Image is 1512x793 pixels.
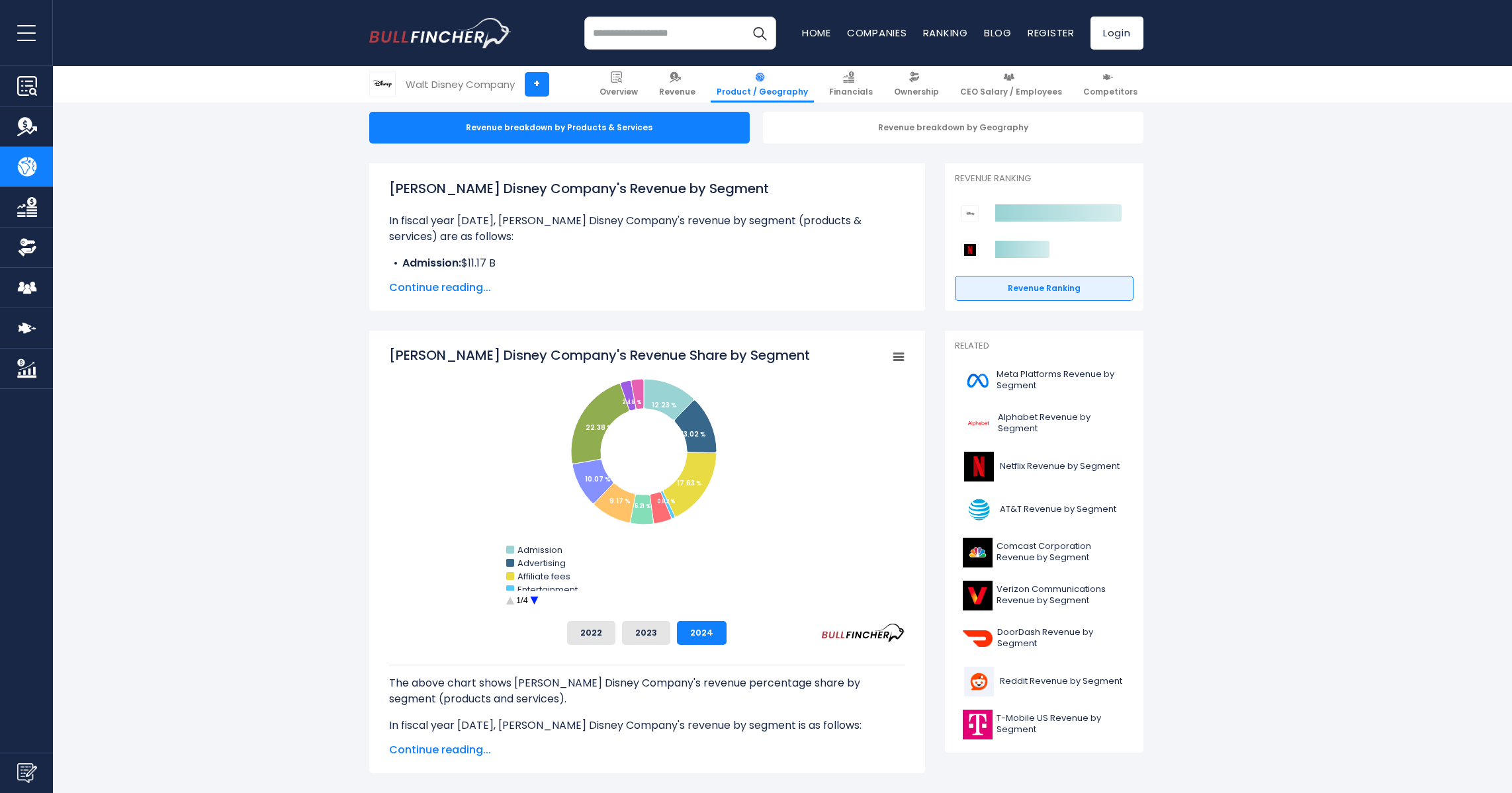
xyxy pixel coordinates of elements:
[586,423,613,433] tspan: 22.38 %
[963,581,993,610] img: VZ logo
[963,366,993,396] img: META logo
[963,452,996,481] img: NFLX logo
[567,621,615,645] button: 2022
[406,77,515,92] div: Walt Disney Company
[389,346,810,364] tspan: [PERSON_NAME] Disney Company's Revenue Share by Segment
[402,255,461,271] b: Admission:
[635,503,650,510] tspan: 5.21 %
[517,570,570,583] text: Affiliate fees
[955,577,1134,614] a: Verizon Communications Revenue by Segment
[963,495,996,524] img: T logo
[955,362,1134,399] a: Meta Platforms Revenue by Segment
[888,66,945,103] a: Ownership
[802,26,831,40] a: Home
[963,409,994,438] img: GOOGL logo
[961,205,979,222] img: Walt Disney Company competitors logo
[711,66,814,103] a: Product / Geography
[1028,26,1075,40] a: Register
[717,87,808,97] span: Product / Geography
[525,72,549,97] a: +
[963,667,996,696] img: RDDT logo
[657,498,675,505] tspan: 0.82 %
[1077,66,1143,103] a: Competitors
[923,26,968,40] a: Ranking
[955,663,1134,700] a: Reddit Revenue by Segment
[997,584,1126,606] span: Verizon Communications Revenue by Segment
[622,399,641,406] tspan: 2.48 %
[681,429,706,439] tspan: 13.02 %
[389,213,905,245] p: In fiscal year [DATE], [PERSON_NAME] Disney Company's revenue by segment (products & services) ar...
[17,237,37,257] img: Ownership
[955,620,1134,657] a: DoorDash Revenue by Segment
[1090,17,1143,50] a: Login
[847,26,907,40] a: Companies
[389,718,905,733] p: In fiscal year [DATE], [PERSON_NAME] Disney Company's revenue by segment is as follows:
[659,87,695,97] span: Revenue
[955,448,1134,485] a: Netflix Revenue by Segment
[960,87,1062,97] span: CEO Salary / Employees
[622,621,670,645] button: 2023
[963,538,993,567] img: CMCSA logo
[389,742,905,758] span: Continue reading...
[1083,87,1137,97] span: Competitors
[743,17,776,50] button: Search
[955,276,1134,301] a: Revenue Ranking
[517,583,578,596] text: Entertainment
[963,710,993,739] img: TMUS logo
[594,66,644,103] a: Overview
[517,544,562,556] text: Admission
[389,675,905,707] p: The above chart shows [PERSON_NAME] Disney Company's revenue percentage share by segment (product...
[389,255,905,271] li: $11.17 B
[389,280,905,296] span: Continue reading...
[955,341,1134,352] p: Related
[955,534,1134,571] a: Comcast Corporation Revenue by Segment
[609,496,631,506] tspan: 9.17 %
[997,541,1126,563] span: Comcast Corporation Revenue by Segment
[653,66,701,103] a: Revenue
[1000,461,1120,472] span: Netflix Revenue by Segment
[984,26,1012,40] a: Blog
[677,478,702,488] tspan: 17.63 %
[829,87,873,97] span: Financials
[369,112,750,144] div: Revenue breakdown by Products & Services
[963,624,994,653] img: DASH logo
[997,713,1126,735] span: T-Mobile US Revenue by Segment
[997,627,1125,649] span: DoorDash Revenue by Segment
[823,66,879,103] a: Financials
[955,491,1134,528] a: AT&T Revenue by Segment
[389,346,905,610] svg: Walt Disney Company's Revenue Share by Segment
[961,241,979,259] img: Netflix competitors logo
[517,557,566,569] text: Advertising
[954,66,1068,103] a: CEO Salary / Employees
[955,706,1134,743] a: T-Mobile US Revenue by Segment
[894,87,939,97] span: Ownership
[677,621,727,645] button: 2024
[1000,504,1116,515] span: AT&T Revenue by Segment
[652,400,677,410] tspan: 12.23 %
[998,412,1126,435] span: Alphabet Revenue by Segment
[763,112,1143,144] div: Revenue breakdown by Geography
[955,405,1134,442] a: Alphabet Revenue by Segment
[369,18,511,48] img: bullfincher logo
[369,18,511,48] a: Go to homepage
[1000,676,1122,687] span: Reddit Revenue by Segment
[955,173,1134,185] p: Revenue Ranking
[389,179,905,198] h1: [PERSON_NAME] Disney Company's Revenue by Segment
[600,87,638,97] span: Overview
[997,369,1126,392] span: Meta Platforms Revenue by Segment
[516,595,528,605] text: 1/4
[585,474,611,484] tspan: 10.07 %
[370,71,395,97] img: DIS logo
